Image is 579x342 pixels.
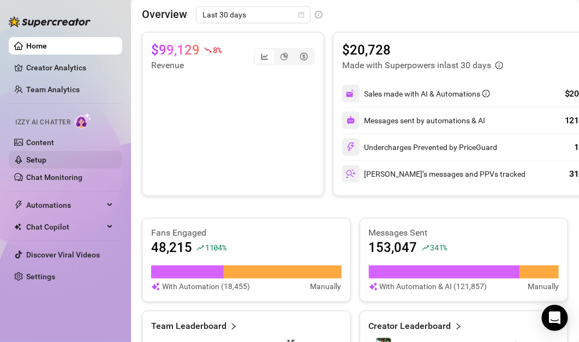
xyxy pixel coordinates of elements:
img: logo-BBDzfeDw.svg [9,16,91,27]
a: Chat Monitoring [26,173,82,182]
a: Creator Analytics [26,59,114,76]
img: AI Chatter [75,113,92,129]
div: Messages sent by automations & AI [342,112,485,129]
article: Messages Sent [369,227,559,239]
span: 341 % [431,243,447,253]
img: Chat Copilot [14,223,21,231]
span: rise [422,244,429,252]
span: Chat Copilot [26,218,104,236]
span: info-circle [315,11,323,19]
span: dollar-circle [300,53,308,61]
article: Creator Leaderboard [369,320,451,333]
div: Open Intercom Messenger [542,305,568,331]
span: right [455,320,462,333]
div: [PERSON_NAME]’s messages and PPVs tracked [342,165,526,183]
span: Last 30 days [202,7,304,23]
img: svg%3e [346,142,356,152]
article: Manually [311,281,342,293]
a: Setup [26,155,46,164]
div: Sales made with AI & Automations [364,88,490,100]
article: Revenue [151,59,221,72]
span: fall [204,46,212,54]
span: calendar [298,11,305,18]
div: Undercharges Prevented by PriceGuard [342,139,497,156]
article: 153,047 [369,239,417,257]
img: svg%3e [151,281,160,293]
span: rise [196,244,204,252]
span: right [230,320,237,333]
a: Content [26,138,54,147]
article: Team Leaderboard [151,320,226,333]
article: With Automation (18,455) [162,281,250,293]
span: 8 % [213,45,221,55]
span: thunderbolt [14,201,23,209]
span: Izzy AI Chatter [15,117,70,128]
a: Home [26,41,47,50]
article: Manually [528,281,559,293]
img: svg%3e [347,116,355,125]
article: $20,728 [342,41,503,59]
a: Settings [26,272,55,281]
article: Overview [142,6,187,22]
a: Discover Viral Videos [26,250,100,259]
span: info-circle [496,62,503,69]
img: svg%3e [346,169,356,179]
img: svg%3e [346,89,356,99]
span: pie-chart [280,53,288,61]
img: svg%3e [369,281,378,293]
span: 1104 % [205,243,226,253]
a: Team Analytics [26,85,80,94]
article: With Automation & AI (121,857) [380,281,487,293]
article: $99,129 [151,41,200,59]
article: Fans Engaged [151,227,342,239]
span: Automations [26,196,104,214]
span: info-circle [482,90,490,98]
article: Made with Superpowers in last 30 days [342,59,491,72]
div: segmented control [254,48,315,65]
article: 48,215 [151,239,192,257]
span: line-chart [261,53,268,61]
